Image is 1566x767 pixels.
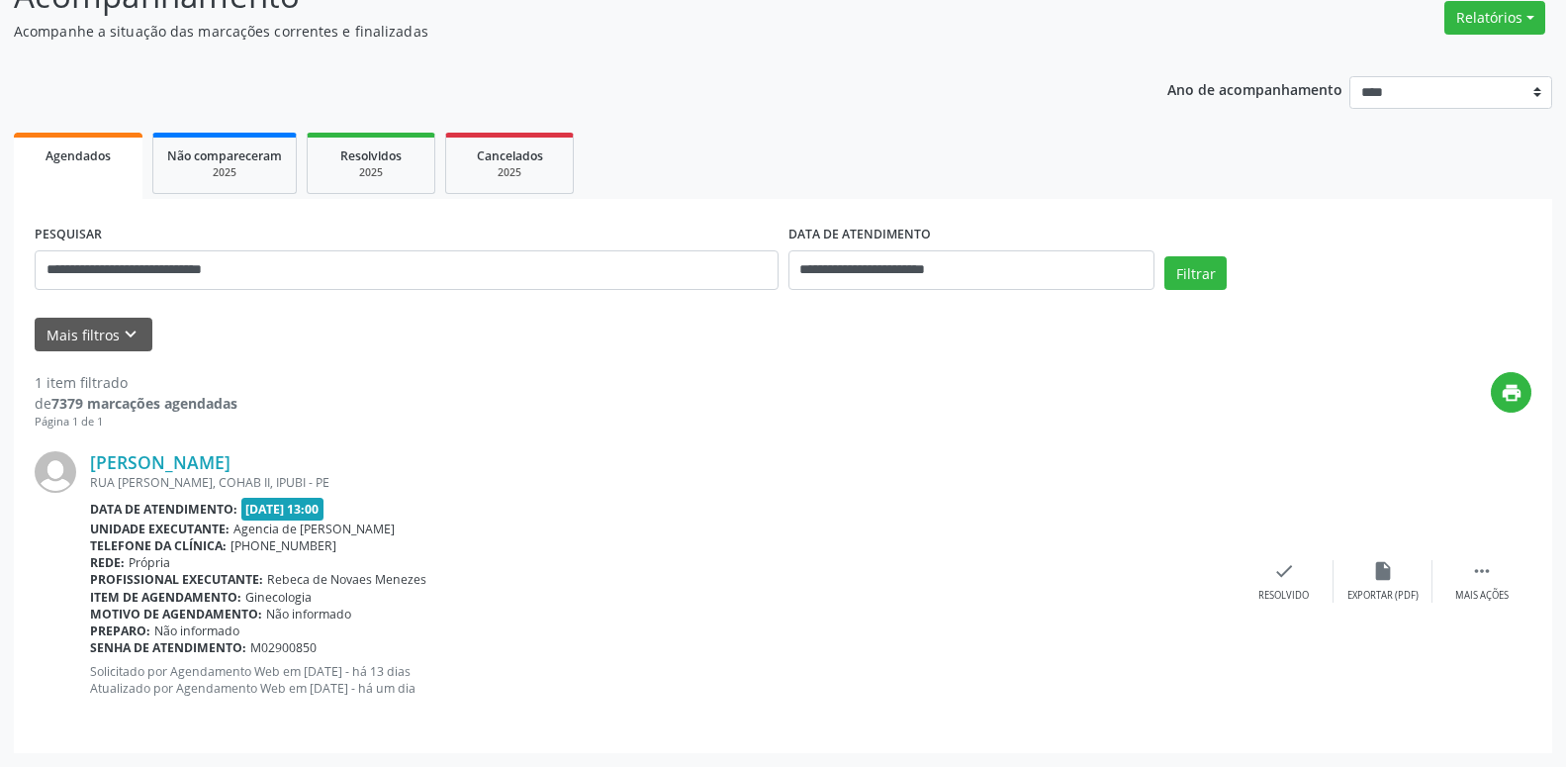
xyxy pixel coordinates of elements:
b: Motivo de agendamento: [90,606,262,623]
p: Ano de acompanhamento [1167,76,1342,101]
div: Mais ações [1455,589,1509,603]
span: Cancelados [477,147,543,164]
span: Rebeca de Novaes Menezes [267,571,426,588]
div: 2025 [167,165,282,180]
strong: 7379 marcações agendadas [51,394,237,413]
span: Agencia de [PERSON_NAME] [233,521,395,537]
div: de [35,393,237,414]
i: check [1273,560,1295,582]
span: Resolvidos [340,147,402,164]
button: Relatórios [1444,1,1545,35]
b: Profissional executante: [90,571,263,588]
b: Unidade executante: [90,521,230,537]
span: M02900850 [250,639,317,656]
b: Senha de atendimento: [90,639,246,656]
i: print [1501,382,1522,404]
a: [PERSON_NAME] [90,451,230,473]
label: DATA DE ATENDIMENTO [788,220,931,250]
span: [DATE] 13:00 [241,498,324,521]
div: 2025 [460,165,559,180]
span: Não informado [154,623,239,639]
i: keyboard_arrow_down [120,324,141,345]
div: Exportar (PDF) [1347,589,1419,603]
i: insert_drive_file [1372,560,1394,582]
div: 1 item filtrado [35,372,237,393]
span: Ginecologia [245,589,312,606]
p: Solicitado por Agendamento Web em [DATE] - há 13 dias Atualizado por Agendamento Web em [DATE] - ... [90,663,1235,697]
img: img [35,451,76,493]
p: Acompanhe a situação das marcações correntes e finalizadas [14,21,1091,42]
div: RUA [PERSON_NAME], COHAB II, IPUBI - PE [90,474,1235,491]
button: Mais filtroskeyboard_arrow_down [35,318,152,352]
b: Data de atendimento: [90,501,237,518]
div: Resolvido [1258,589,1309,603]
i:  [1471,560,1493,582]
button: Filtrar [1164,256,1227,290]
label: PESQUISAR [35,220,102,250]
b: Rede: [90,554,125,571]
div: Página 1 de 1 [35,414,237,431]
span: Não compareceram [167,147,282,164]
b: Telefone da clínica: [90,537,227,554]
span: Agendados [46,147,111,164]
span: [PHONE_NUMBER] [230,537,336,554]
div: 2025 [322,165,420,180]
b: Preparo: [90,623,150,639]
span: Não informado [266,606,351,623]
b: Item de agendamento: [90,589,241,606]
span: Própria [129,554,170,571]
button: print [1491,372,1531,413]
